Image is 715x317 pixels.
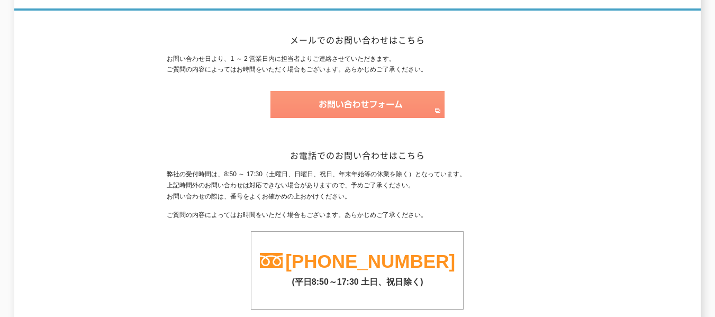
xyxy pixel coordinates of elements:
p: (平日8:50～17:30 土日、祝日除く) [251,271,463,288]
h2: メールでのお問い合わせはこちら [167,34,548,46]
a: [PHONE_NUMBER] [285,251,455,271]
p: ご質問の内容によってはお時間をいただく場合もございます。あらかじめご了承ください。 [167,210,548,221]
h2: お電話でのお問い合わせはこちら [167,150,548,161]
a: お問い合わせフォーム [270,108,445,116]
img: お問い合わせフォーム [270,91,445,118]
p: お問い合わせ日より、1 ～ 2 営業日内に担当者よりご連絡させていただきます。 ご質問の内容によってはお時間をいただく場合もございます。あらかじめご了承ください。 [167,53,548,76]
p: 弊社の受付時間は、8:50 ～ 17:30（土曜日、日曜日、祝日、年末年始等の休業を除く）となっています。 上記時間外のお問い合わせは対応できない場合がありますので、予めご了承ください。 お問い... [167,169,548,202]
